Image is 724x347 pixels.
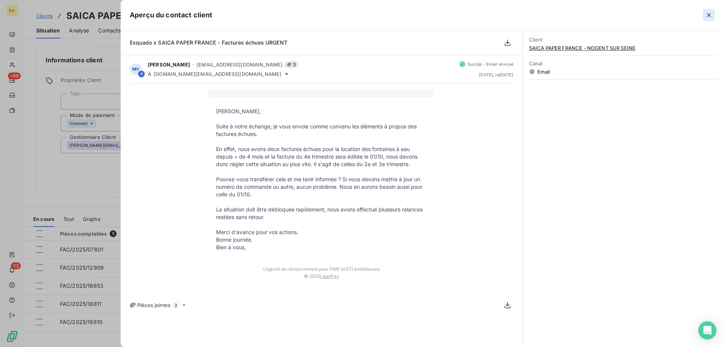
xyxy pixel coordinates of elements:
p: Bien à vous, [216,244,427,251]
span: SAICA PAPER FRANCE - NOGENT SUR SEINE [529,45,718,51]
p: La situation doit être débloquée rapidement, nous avons effectué plusieurs relances restées sans ... [216,206,427,221]
span: 3 [285,61,298,68]
span: Pièces jointes [137,302,170,308]
td: © 2025 [209,272,435,287]
p: Pouvez-vous transférer cela et me tenir informée ? Si nous devons mettre à jour un numéro de comm... [216,176,427,198]
span: [DOMAIN_NAME][EMAIL_ADDRESS][DOMAIN_NAME] [153,71,281,77]
span: - [192,62,194,67]
span: Succès - Email envoyé [468,62,514,66]
span: [PERSON_NAME] [148,62,190,68]
span: Email [529,69,718,75]
span: 3 [172,302,179,308]
p: Merci d'avance pour vos actions. [216,228,427,236]
p: En effet, nous avons deux factures échues pour la location des fontaines à eau depuis + de 4 mois... [216,145,427,168]
div: Open Intercom Messenger [698,321,716,339]
p: Bonne journée. [216,236,427,244]
span: Client [529,37,718,43]
h5: Aperçu du contact client [130,10,213,20]
p: Suite à notre échange, je vous envoie comme convenu les éléments à propos des factures échues. [216,123,427,138]
td: Logiciel de recouvrement pour PME et ETI ambitieuses [209,259,435,272]
p: [PERSON_NAME], [216,108,427,115]
span: [DATE] , le [DATE] [479,72,513,77]
span: Exquado x SAICA PAPER FRANCE - Factures échues URGENT [130,39,287,46]
span: Canal [529,60,718,66]
div: MV [130,63,142,75]
span: À [148,71,151,77]
span: [EMAIL_ADDRESS][DOMAIN_NAME] [196,62,282,68]
a: LeanPay [320,273,339,279]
